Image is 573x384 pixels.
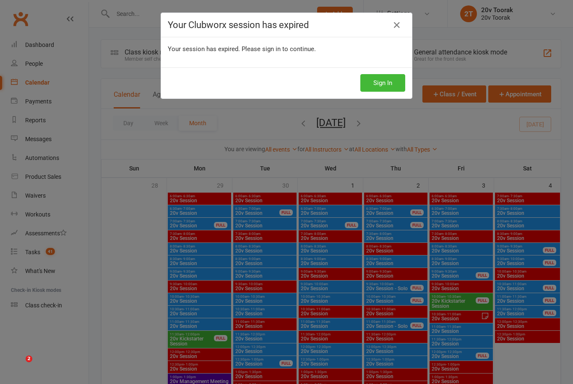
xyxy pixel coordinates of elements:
h4: Your Clubworx session has expired [168,20,405,30]
iframe: Intercom live chat [8,356,29,376]
button: Sign In [360,74,405,92]
a: Close [390,18,404,32]
span: 2 [26,356,32,362]
span: Your session has expired. Please sign in to continue. [168,45,316,53]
